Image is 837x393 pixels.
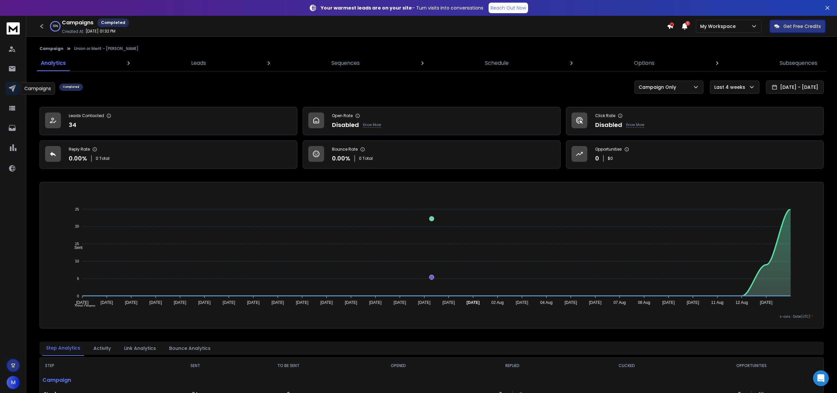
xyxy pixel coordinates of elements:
tspan: 10 [75,259,79,263]
a: Click RateDisabledKnow More [566,107,824,135]
p: Leads Contacted [69,113,104,118]
a: Opportunities0$0 [566,140,824,169]
button: [DATE] - [DATE] [766,81,824,94]
tspan: 04 Aug [540,300,552,305]
button: Campaign [39,46,63,51]
a: Analytics [37,55,70,71]
p: Campaign Only [639,84,679,90]
tspan: [DATE] [369,300,382,305]
th: SENT [160,358,231,374]
p: 0 Total [359,156,373,161]
p: Sequences [331,59,360,67]
button: Link Analytics [120,341,160,356]
p: 34 [69,120,76,130]
tspan: 08 Aug [638,300,650,305]
tspan: [DATE] [393,300,406,305]
p: 0.00 % [69,154,87,163]
a: Options [630,55,658,71]
p: Know More [626,122,644,128]
tspan: [DATE] [296,300,308,305]
h1: Campaigns [62,19,93,27]
div: Campaigns [20,82,55,95]
span: 1 [685,21,690,26]
button: Step Analytics [42,341,84,356]
a: Leads [187,55,210,71]
a: Bounce Rate0.00%0 Total [303,140,561,169]
button: Activity [89,341,115,356]
span: Total Opens [69,304,95,308]
p: Options [634,59,654,67]
button: Get Free Credits [770,20,825,33]
tspan: 0 [77,294,79,298]
span: Sent [69,245,83,250]
tspan: [DATE] [247,300,260,305]
a: Open RateDisabledKnow More [303,107,561,135]
p: 100 % [53,24,58,28]
div: Open Intercom Messenger [813,370,829,386]
tspan: [DATE] [516,300,528,305]
p: Reach Out Now [491,5,526,11]
tspan: [DATE] [565,300,577,305]
tspan: 25 [75,207,79,211]
p: Get Free Credits [783,23,821,30]
tspan: [DATE] [174,300,186,305]
p: x-axis : Date(UTC) [50,314,813,319]
p: 0 Total [96,156,110,161]
tspan: 02 Aug [492,300,504,305]
p: $ 0 [608,156,613,161]
tspan: 5 [77,277,79,281]
p: Disabled [595,120,622,130]
p: Leads [191,59,206,67]
p: Created At: [62,29,84,34]
p: Click Rate [595,113,615,118]
th: OPENED [346,358,451,374]
tspan: 11 Aug [711,300,723,305]
p: 0 [595,154,599,163]
tspan: [DATE] [320,300,333,305]
tspan: [DATE] [345,300,357,305]
a: Schedule [481,55,513,71]
a: Sequences [327,55,364,71]
img: logo [7,22,20,35]
p: Disabled [332,120,359,130]
th: TO BE SENT [231,358,346,374]
tspan: [DATE] [125,300,138,305]
p: Subsequences [780,59,817,67]
tspan: [DATE] [76,300,89,305]
div: Completed [97,18,129,27]
tspan: [DATE] [589,300,601,305]
p: 0.00 % [332,154,350,163]
th: REPLIED [451,358,574,374]
p: Opportunities [595,147,622,152]
tspan: [DATE] [687,300,699,305]
th: OPPORTUNITIES [679,358,824,374]
tspan: [DATE] [198,300,211,305]
p: Reply Rate [69,147,90,152]
p: – Turn visits into conversations [321,5,483,11]
a: Subsequences [776,55,821,71]
a: Reply Rate0.00%0 Total [39,140,297,169]
div: Completed [59,84,83,91]
tspan: [DATE] [662,300,675,305]
tspan: 07 Aug [614,300,626,305]
p: Union or Merit - [PERSON_NAME] [74,46,139,51]
a: Reach Out Now [489,3,528,13]
tspan: 20 [75,225,79,229]
p: [DATE] 01:32 PM [86,29,115,34]
th: STEP [40,358,160,374]
tspan: [DATE] [443,300,455,305]
button: Bounce Analytics [165,341,215,356]
p: Open Rate [332,113,353,118]
tspan: [DATE] [271,300,284,305]
p: Analytics [41,59,66,67]
tspan: 12 Aug [736,300,748,305]
a: Leads Contacted34 [39,107,297,135]
button: M [7,376,20,389]
tspan: [DATE] [467,300,480,305]
th: CLICKED [574,358,679,374]
p: Campaign [40,374,160,387]
p: My Workspace [700,23,738,30]
p: Bounce Rate [332,147,358,152]
p: Last 4 weeks [714,84,748,90]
